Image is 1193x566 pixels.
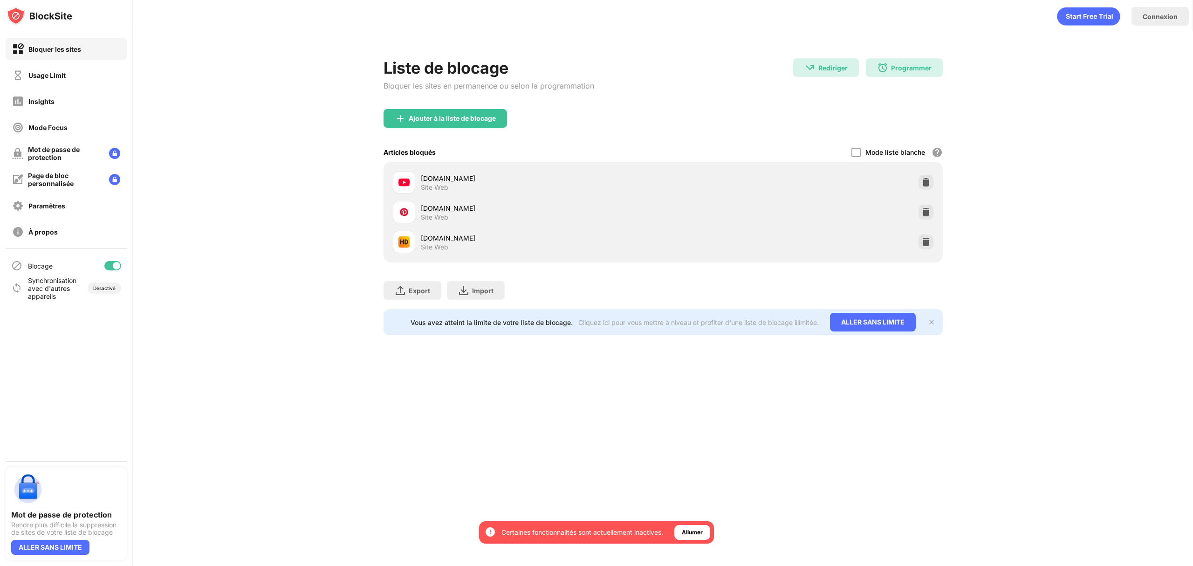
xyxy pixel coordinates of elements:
[485,526,496,538] img: error-circle-white.svg
[11,510,121,519] div: Mot de passe de protection
[11,521,121,536] div: Rendre plus difficile la suppression de sites de votre liste de blocage
[109,174,120,185] img: lock-menu.svg
[578,318,819,326] div: Cliquez ici pour vous mettre à niveau et profiter d'une liste de blocage illimitée.
[398,207,410,218] img: favicons
[28,71,66,79] div: Usage Limit
[421,233,663,243] div: [DOMAIN_NAME]
[1057,7,1120,26] div: animation
[28,228,58,236] div: À propos
[11,540,89,555] div: ALLER SANS LIMITE
[421,213,448,221] div: Site Web
[28,262,53,270] div: Blocage
[93,285,116,291] div: Désactivé
[7,7,72,25] img: logo-blocksite.svg
[109,148,120,159] img: lock-menu.svg
[28,276,76,300] div: Synchronisation avec d'autres appareils
[11,260,22,271] img: blocking-icon.svg
[421,173,663,183] div: [DOMAIN_NAME]
[421,243,448,251] div: Site Web
[12,174,23,185] img: customize-block-page-off.svg
[398,236,410,248] img: favicons
[28,202,65,210] div: Paramêtres
[12,122,24,133] img: focus-off.svg
[12,200,24,212] img: settings-off.svg
[28,97,55,105] div: Insights
[818,64,848,72] div: Rediriger
[830,313,916,331] div: ALLER SANS LIMITE
[28,145,102,161] div: Mot de passe de protection
[384,58,594,77] div: Liste de blocage
[421,183,448,192] div: Site Web
[421,203,663,213] div: [DOMAIN_NAME]
[384,81,594,90] div: Bloquer les sites en permanence ou selon la programmation
[409,287,430,295] div: Export
[28,172,102,187] div: Page de bloc personnalisée
[928,318,935,326] img: x-button.svg
[12,226,24,238] img: about-off.svg
[11,473,45,506] img: push-password-protection.svg
[398,177,410,188] img: favicons
[11,283,22,294] img: sync-icon.svg
[411,318,573,326] div: Vous avez atteint la limite de votre liste de blocage.
[409,115,496,122] div: Ajouter à la liste de blocage
[12,43,24,55] img: block-on.svg
[891,64,932,72] div: Programmer
[472,287,494,295] div: Import
[28,124,68,131] div: Mode Focus
[12,96,24,107] img: insights-off.svg
[28,45,81,53] div: Bloquer les sites
[12,69,24,81] img: time-usage-off.svg
[12,148,23,159] img: password-protection-off.svg
[682,528,703,537] div: Allumer
[501,528,663,537] div: Certaines fonctionnalités sont actuellement inactives.
[865,148,925,156] div: Mode liste blanche
[384,148,436,156] div: Articles bloqués
[1143,13,1178,21] div: Connexion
